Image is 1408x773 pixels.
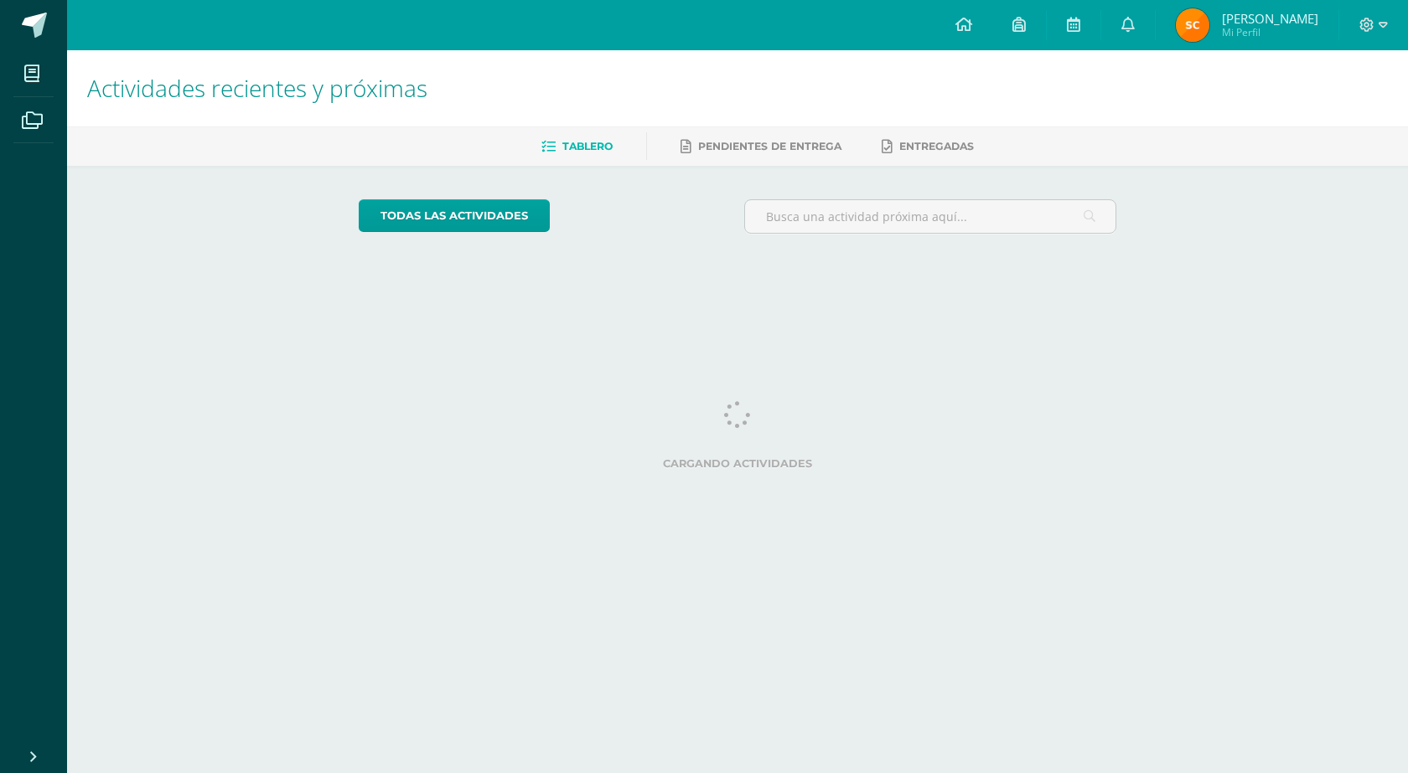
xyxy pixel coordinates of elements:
a: todas las Actividades [359,199,550,232]
span: Mi Perfil [1222,25,1318,39]
span: Pendientes de entrega [698,140,841,152]
span: Entregadas [899,140,974,152]
a: Pendientes de entrega [681,133,841,160]
span: Tablero [562,140,613,152]
a: Tablero [541,133,613,160]
span: Actividades recientes y próximas [87,72,427,104]
img: 62e13fb84471dffe6a440e51ab963729.png [1176,8,1209,42]
input: Busca una actividad próxima aquí... [745,200,1116,233]
label: Cargando actividades [359,457,1117,470]
span: [PERSON_NAME] [1222,10,1318,27]
a: Entregadas [882,133,974,160]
